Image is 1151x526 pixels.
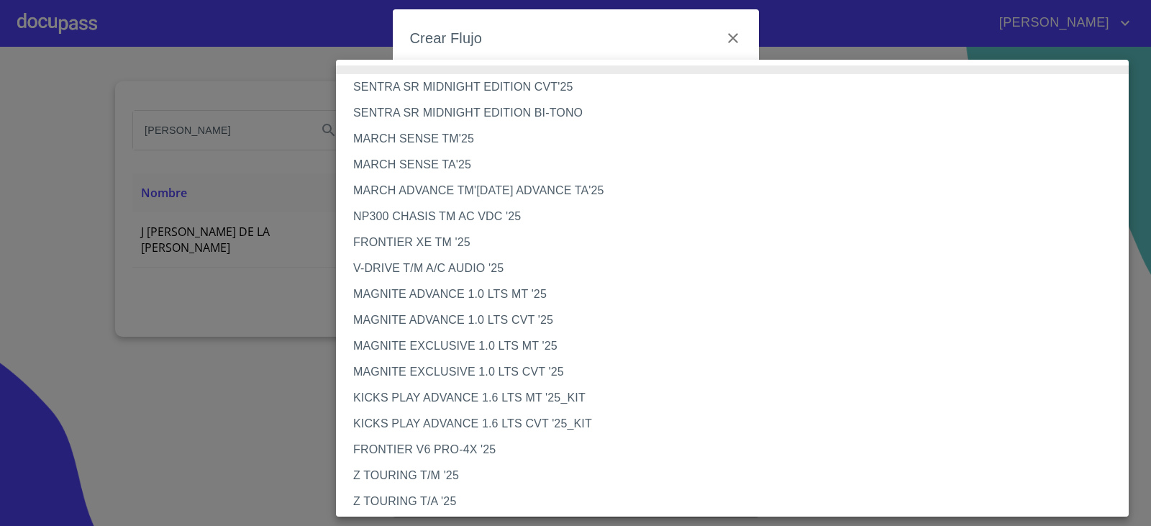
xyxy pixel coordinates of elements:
[336,255,1139,281] li: V-DRIVE T/M A/C AUDIO '25
[336,281,1139,307] li: MAGNITE ADVANCE 1.0 LTS MT '25
[336,126,1139,152] li: MARCH SENSE TM'25
[336,178,1139,204] li: MARCH ADVANCE TM'[DATE] ADVANCE TA'25
[336,100,1139,126] li: SENTRA SR MIDNIGHT EDITION BI-TONO
[336,230,1139,255] li: FRONTIER XE TM '25
[336,385,1139,411] li: KICKS PLAY ADVANCE 1.6 LTS MT '25_KIT
[336,204,1139,230] li: NP300 CHASIS TM AC VDC '25
[336,411,1139,437] li: KICKS PLAY ADVANCE 1.6 LTS CVT '25_KIT
[336,152,1139,178] li: MARCH SENSE TA'25
[336,463,1139,489] li: Z TOURING T/M '25
[336,333,1139,359] li: MAGNITE EXCLUSIVE 1.0 LTS MT '25
[336,437,1139,463] li: FRONTIER V6 PRO-4X '25
[336,74,1139,100] li: SENTRA SR MIDNIGHT EDITION CVT'25
[336,359,1139,385] li: MAGNITE EXCLUSIVE 1.0 LTS CVT '25
[336,307,1139,333] li: MAGNITE ADVANCE 1.0 LTS CVT '25
[336,489,1139,514] li: Z TOURING T/A '25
